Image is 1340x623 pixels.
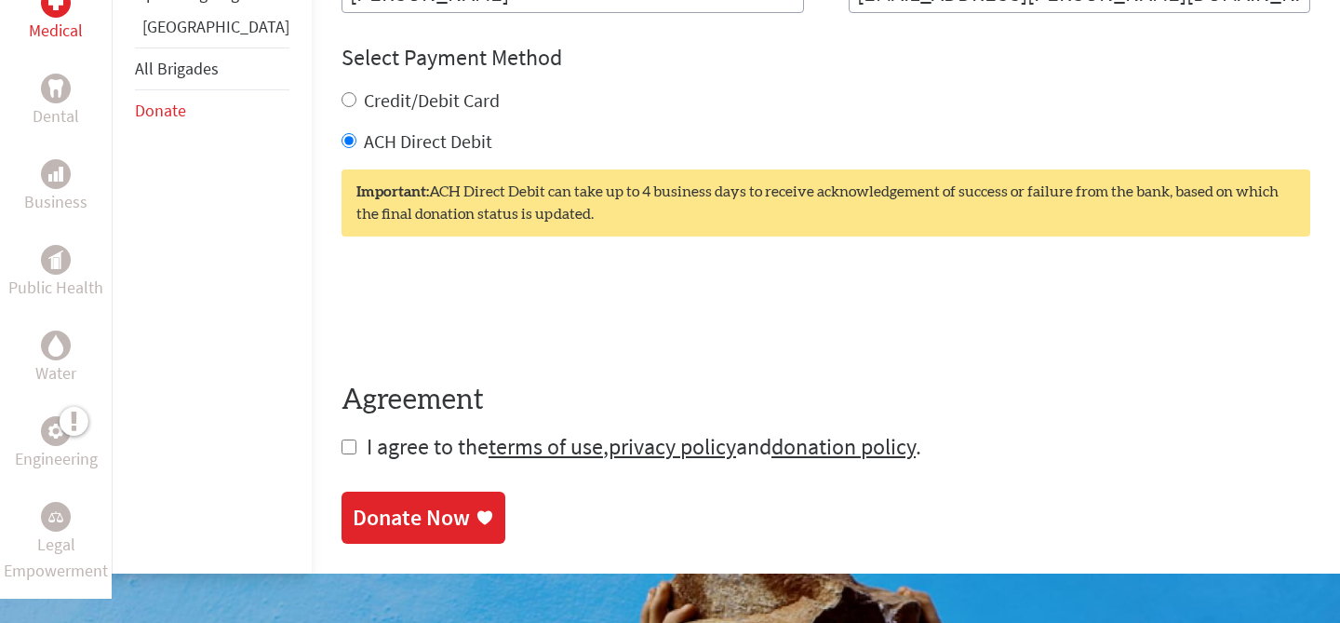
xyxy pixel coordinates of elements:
[4,532,108,584] p: Legal Empowerment
[135,14,289,47] li: Panama
[41,502,71,532] div: Legal Empowerment
[342,274,624,346] iframe: reCAPTCHA
[48,80,63,98] img: Dental
[33,103,79,129] p: Dental
[41,74,71,103] div: Dental
[41,416,71,446] div: Engineering
[35,331,76,386] a: WaterWater
[48,335,63,357] img: Water
[4,502,108,584] a: Legal EmpowermentLegal Empowerment
[48,167,63,182] img: Business
[771,432,916,461] a: donation policy
[41,159,71,189] div: Business
[364,88,500,112] label: Credit/Debit Card
[24,189,87,215] p: Business
[48,424,63,439] img: Engineering
[15,416,98,472] a: EngineeringEngineering
[142,16,289,37] a: [GEOGRAPHIC_DATA]
[135,47,289,90] li: All Brigades
[48,511,63,522] img: Legal Empowerment
[342,43,1310,73] h4: Select Payment Method
[342,384,1310,417] h4: Agreement
[29,18,83,44] p: Medical
[15,446,98,472] p: Engineering
[135,90,289,131] li: Donate
[41,331,71,360] div: Water
[356,184,429,199] strong: Important:
[135,58,219,79] a: All Brigades
[48,251,63,269] img: Public Health
[8,245,103,301] a: Public HealthPublic Health
[33,74,79,129] a: DentalDental
[41,245,71,275] div: Public Health
[342,169,1310,237] div: ACH Direct Debit can take up to 4 business days to receive acknowledgement of success or failure ...
[489,432,603,461] a: terms of use
[35,360,76,386] p: Water
[135,100,186,121] a: Donate
[367,432,921,461] span: I agree to the , and .
[609,432,736,461] a: privacy policy
[342,492,505,544] a: Donate Now
[353,503,470,533] div: Donate Now
[8,275,103,301] p: Public Health
[24,159,87,215] a: BusinessBusiness
[364,129,492,153] label: ACH Direct Debit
